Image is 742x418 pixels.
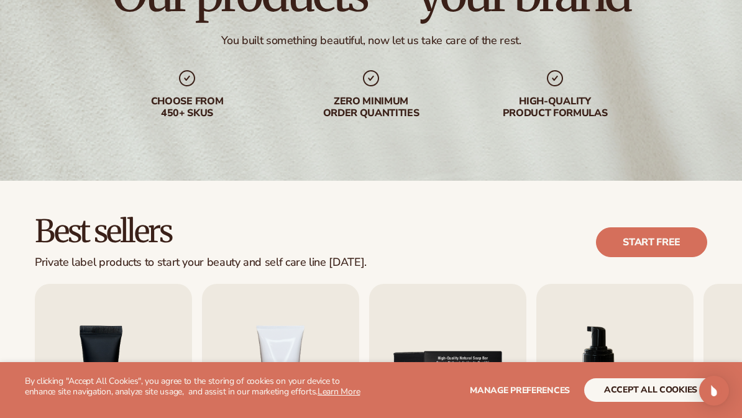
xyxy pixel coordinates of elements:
button: accept all cookies [584,378,717,402]
a: Learn More [318,386,360,398]
span: Manage preferences [470,384,570,396]
div: Zero minimum order quantities [291,96,451,119]
div: High-quality product formulas [475,96,634,119]
h2: Best sellers [35,216,367,248]
div: Private label products to start your beauty and self care line [DATE]. [35,256,367,270]
button: Manage preferences [470,378,570,402]
p: By clicking "Accept All Cookies", you agree to the storing of cookies on your device to enhance s... [25,376,371,398]
div: Choose from 450+ Skus [108,96,267,119]
div: You built something beautiful, now let us take care of the rest. [221,34,521,48]
div: Open Intercom Messenger [699,376,729,406]
a: Start free [596,227,707,257]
